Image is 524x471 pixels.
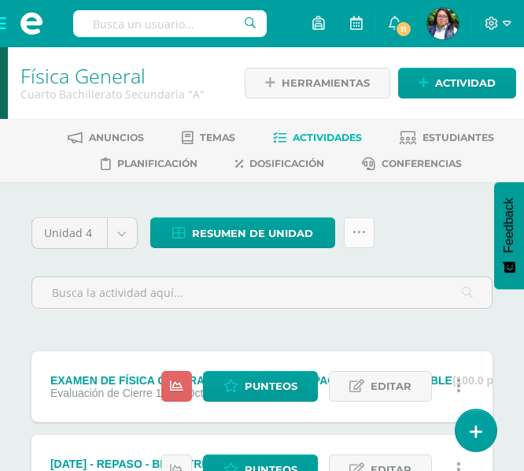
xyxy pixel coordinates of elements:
button: Feedback - Mostrar encuesta [494,182,524,289]
a: Física General [20,62,146,89]
span: Planificación [117,158,197,169]
a: Unidad 4 [32,218,137,248]
span: Actividad [435,69,496,98]
span: Actividades [293,132,362,143]
a: Dosificación [235,151,324,176]
span: Estudiantes [423,132,494,143]
a: Planificación [101,151,197,176]
span: Editar [371,372,411,401]
a: Conferencias [362,151,462,176]
a: Estudiantes [400,125,494,150]
img: 7ab285121826231a63682abc32cdc9f2.png [427,8,459,39]
span: Dosificación [249,158,324,169]
span: Punteos [245,372,297,401]
a: Actividades [273,125,362,150]
span: Anuncios [89,132,144,143]
input: Busca la actividad aquí... [32,277,492,308]
span: Feedback [502,198,516,253]
a: Herramientas [245,68,390,98]
h1: Física General [20,65,224,87]
a: Temas [182,125,235,150]
span: Temas [200,132,235,143]
input: Busca un usuario... [73,10,267,37]
a: Actividad [398,68,516,98]
a: Resumen de unidad [150,217,335,248]
span: Conferencias [382,158,462,169]
div: [DATE] - REPASO - BIMESTRE 4 [50,458,273,470]
div: EXAMEN DE FÍSICA GENERAL - [DATE] – PARTICIPACIÓN IMPRESCINDIBLE [50,374,507,387]
div: Cuarto Bachillerato Secundaria 'A' [20,87,224,102]
span: Unidad 4 [44,218,95,248]
a: Anuncios [68,125,144,150]
a: Punteos [203,371,318,402]
span: Herramientas [282,69,370,98]
span: Evaluación de Cierre [50,387,153,399]
span: 11 [395,20,412,38]
span: Resumen de unidad [192,219,313,248]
